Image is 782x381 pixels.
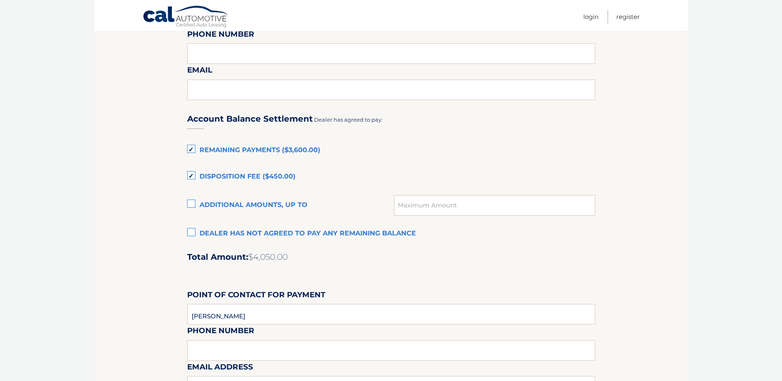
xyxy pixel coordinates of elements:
[394,195,595,216] input: Maximum Amount
[187,252,595,262] h2: Total Amount:
[187,142,595,159] label: Remaining Payments ($3,600.00)
[187,114,313,124] h3: Account Balance Settlement
[616,10,640,24] a: Register
[248,252,288,262] span: $4,050.00
[187,226,595,242] label: Dealer has not agreed to pay any remaining balance
[187,361,253,376] label: Email Address
[187,197,395,214] label: Additional amounts, up to
[187,64,212,79] label: Email
[583,10,599,24] a: Login
[187,289,325,304] label: Point of Contact for Payment
[143,5,229,29] a: Cal Automotive
[187,28,254,43] label: Phone Number
[187,169,595,185] label: Disposition Fee ($450.00)
[314,116,383,123] span: Dealer has agreed to pay:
